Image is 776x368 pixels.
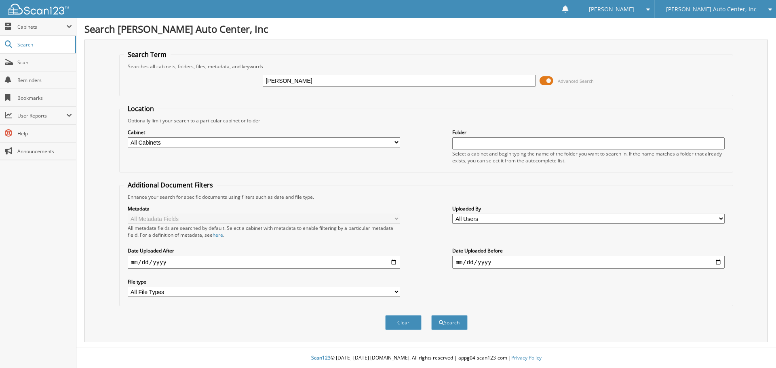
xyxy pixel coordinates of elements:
div: Optionally limit your search to a particular cabinet or folder [124,117,729,124]
a: Privacy Policy [511,354,542,361]
span: Cabinets [17,23,66,30]
div: © [DATE]-[DATE] [DOMAIN_NAME]. All rights reserved | appg04-scan123-com | [76,348,776,368]
span: Bookmarks [17,95,72,101]
legend: Additional Document Filters [124,181,217,189]
img: scan123-logo-white.svg [8,4,69,15]
span: Help [17,130,72,137]
span: Reminders [17,77,72,84]
span: Search [17,41,71,48]
span: Scan [17,59,72,66]
h1: Search [PERSON_NAME] Auto Center, Inc [84,22,768,36]
div: Enhance your search for specific documents using filters such as date and file type. [124,193,729,200]
label: Date Uploaded After [128,247,400,254]
button: Clear [385,315,422,330]
input: end [452,256,725,269]
label: File type [128,278,400,285]
label: Cabinet [128,129,400,136]
span: Advanced Search [558,78,594,84]
span: Scan123 [311,354,331,361]
div: Searches all cabinets, folders, files, metadata, and keywords [124,63,729,70]
span: Announcements [17,148,72,155]
span: [PERSON_NAME] [589,7,634,12]
label: Folder [452,129,725,136]
label: Metadata [128,205,400,212]
a: here [213,231,223,238]
legend: Location [124,104,158,113]
input: start [128,256,400,269]
button: Search [431,315,468,330]
label: Date Uploaded Before [452,247,725,254]
div: Select a cabinet and begin typing the name of the folder you want to search in. If the name match... [452,150,725,164]
legend: Search Term [124,50,171,59]
span: [PERSON_NAME] Auto Center, Inc [666,7,757,12]
span: User Reports [17,112,66,119]
div: All metadata fields are searched by default. Select a cabinet with metadata to enable filtering b... [128,225,400,238]
label: Uploaded By [452,205,725,212]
